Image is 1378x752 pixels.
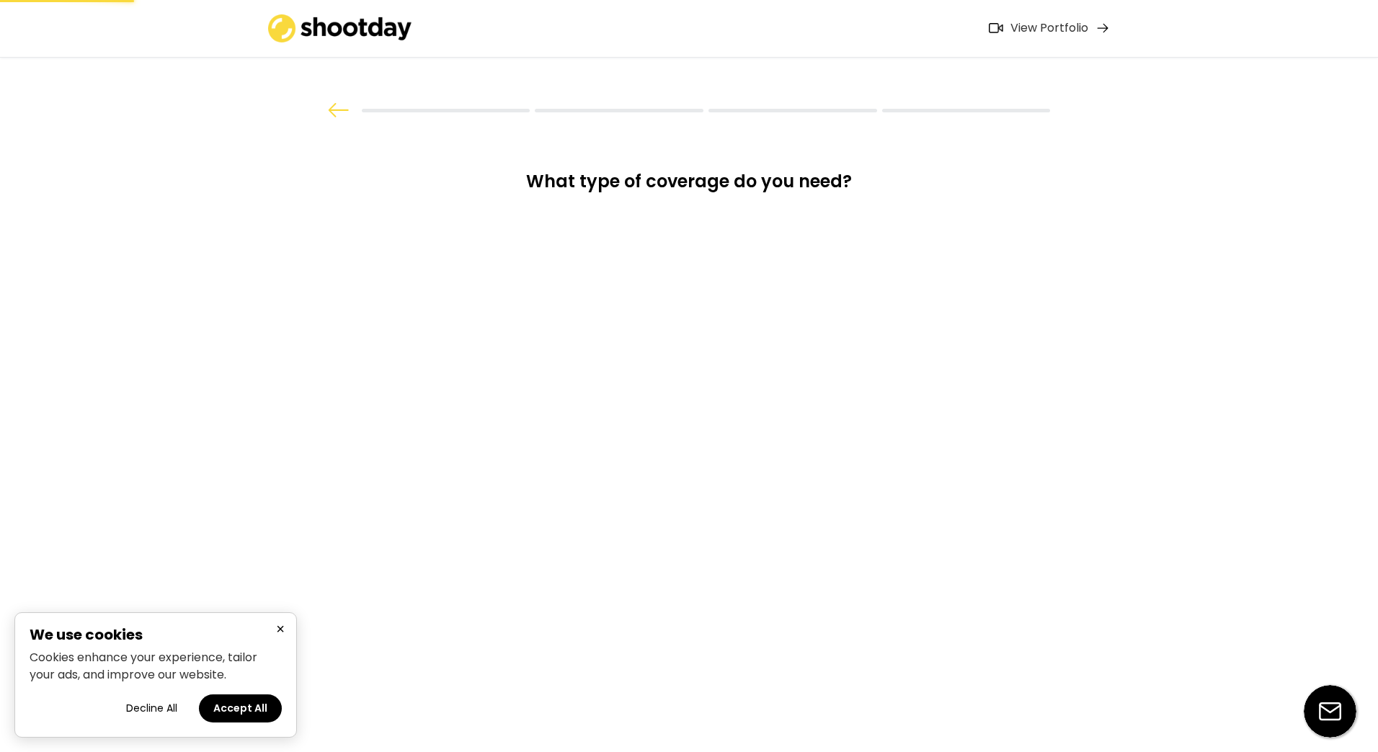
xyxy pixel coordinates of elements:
img: email-icon%20%281%29.svg [1304,685,1356,738]
button: Close cookie banner [272,620,289,638]
img: arrow%20back.svg [328,103,350,117]
div: View Portfolio [1010,21,1088,36]
img: Icon%20feather-video%402x.png [989,23,1003,33]
h2: We use cookies [30,627,282,642]
button: Accept all cookies [199,694,282,722]
p: Cookies enhance your experience, tailor your ads, and improve our website. [30,649,282,684]
button: Decline all cookies [112,694,192,722]
div: What type of coverage do you need? [493,170,885,204]
img: shootday_logo.png [268,14,412,42]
